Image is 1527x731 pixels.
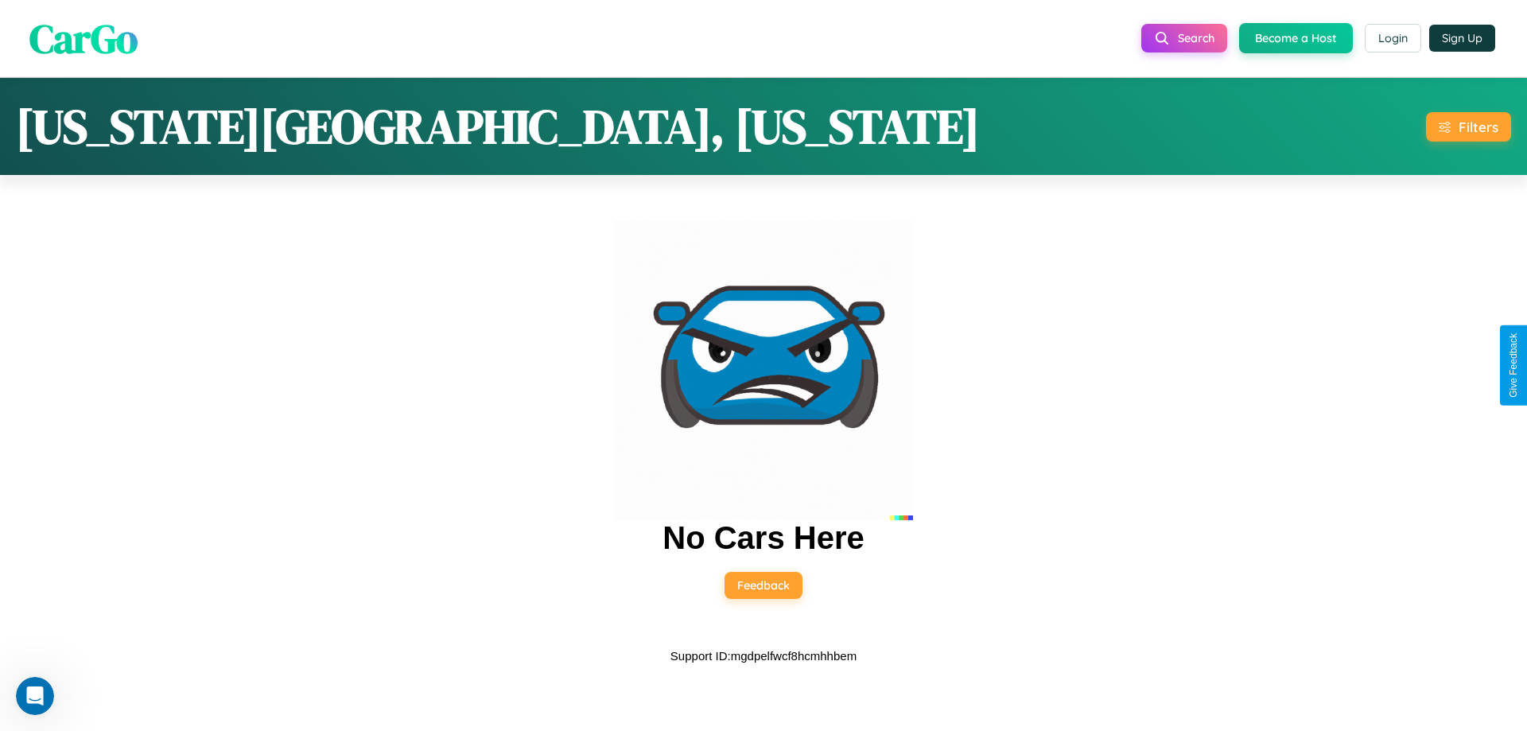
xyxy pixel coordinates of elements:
[670,645,857,667] p: Support ID: mgdpelfwcf8hcmhhbem
[725,572,802,599] button: Feedback
[16,677,54,715] iframe: Intercom live chat
[1426,112,1511,142] button: Filters
[1141,24,1227,52] button: Search
[1365,24,1421,52] button: Login
[1239,23,1353,53] button: Become a Host
[1429,25,1495,52] button: Sign Up
[662,520,864,556] h2: No Cars Here
[1178,31,1214,45] span: Search
[1508,333,1519,398] div: Give Feedback
[614,221,913,520] img: car
[16,94,980,159] h1: [US_STATE][GEOGRAPHIC_DATA], [US_STATE]
[1459,119,1498,135] div: Filters
[29,10,138,65] span: CarGo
